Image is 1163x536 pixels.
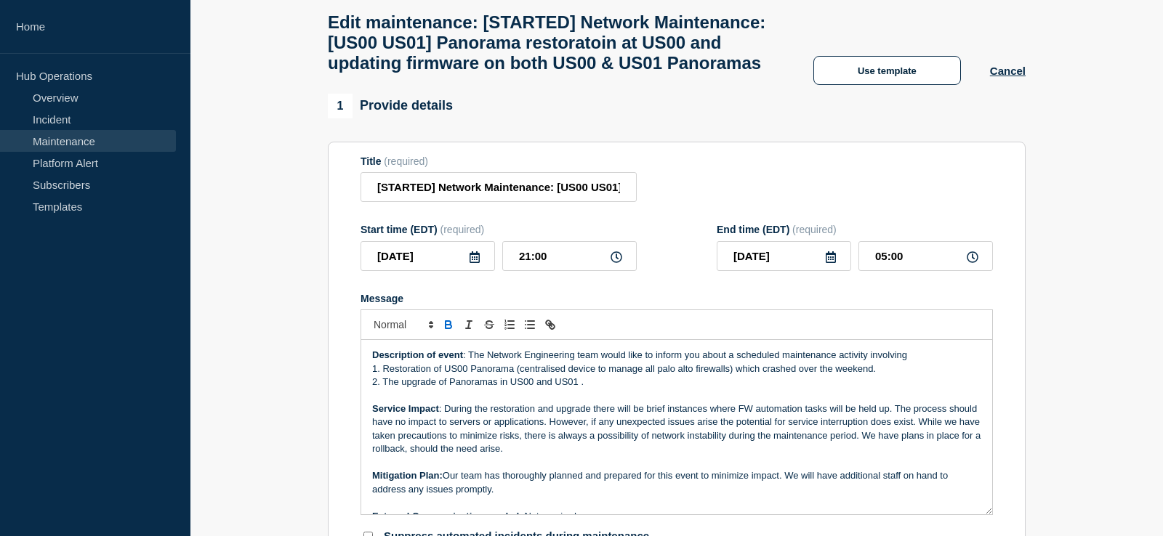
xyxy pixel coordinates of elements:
[858,241,993,271] input: HH:MM
[372,469,981,496] p: Our team has thoroughly planned and prepared for this event to minimize impact. We will have addi...
[717,224,993,235] div: End time (EDT)
[717,241,851,271] input: YYYY-MM-DD
[990,65,1026,77] button: Cancel
[813,56,961,85] button: Use template
[372,402,981,456] p: : During the restoration and upgrade there will be brief instances where FW automation tasks will...
[372,349,981,362] p: : The Network Engineering team would like to inform you about a scheduled maintenance activity in...
[367,316,438,333] span: Font size
[502,241,637,271] input: HH:MM
[540,316,560,333] button: Toggle link
[361,293,993,304] div: Message
[372,362,981,375] p: 1. Restoration of US00 Panorama (centralised device to manage all palo alto firewalls) which cras...
[384,155,428,167] span: (required)
[372,510,981,523] p: : Not required
[372,375,981,389] p: 2. The upgrade of Panoramas in US00 and US01 .
[459,316,479,333] button: Toggle italic text
[372,349,463,360] strong: Description of event
[372,403,439,414] strong: Service Impact
[328,94,353,118] span: 1
[361,155,637,167] div: Title
[328,12,784,73] h1: Edit maintenance: [STARTED] Network Maintenance: [US00 US01] Panorama restoratoin at US00 and upd...
[361,340,992,514] div: Message
[792,224,837,235] span: (required)
[361,172,637,202] input: Title
[520,316,540,333] button: Toggle bulleted list
[361,224,637,235] div: Start time (EDT)
[499,316,520,333] button: Toggle ordered list
[479,316,499,333] button: Toggle strikethrough text
[438,316,459,333] button: Toggle bold text
[440,224,485,235] span: (required)
[328,94,453,118] div: Provide details
[361,241,495,271] input: YYYY-MM-DD
[372,470,443,481] strong: Mitigation Plan:
[372,511,519,521] strong: External Communication needed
